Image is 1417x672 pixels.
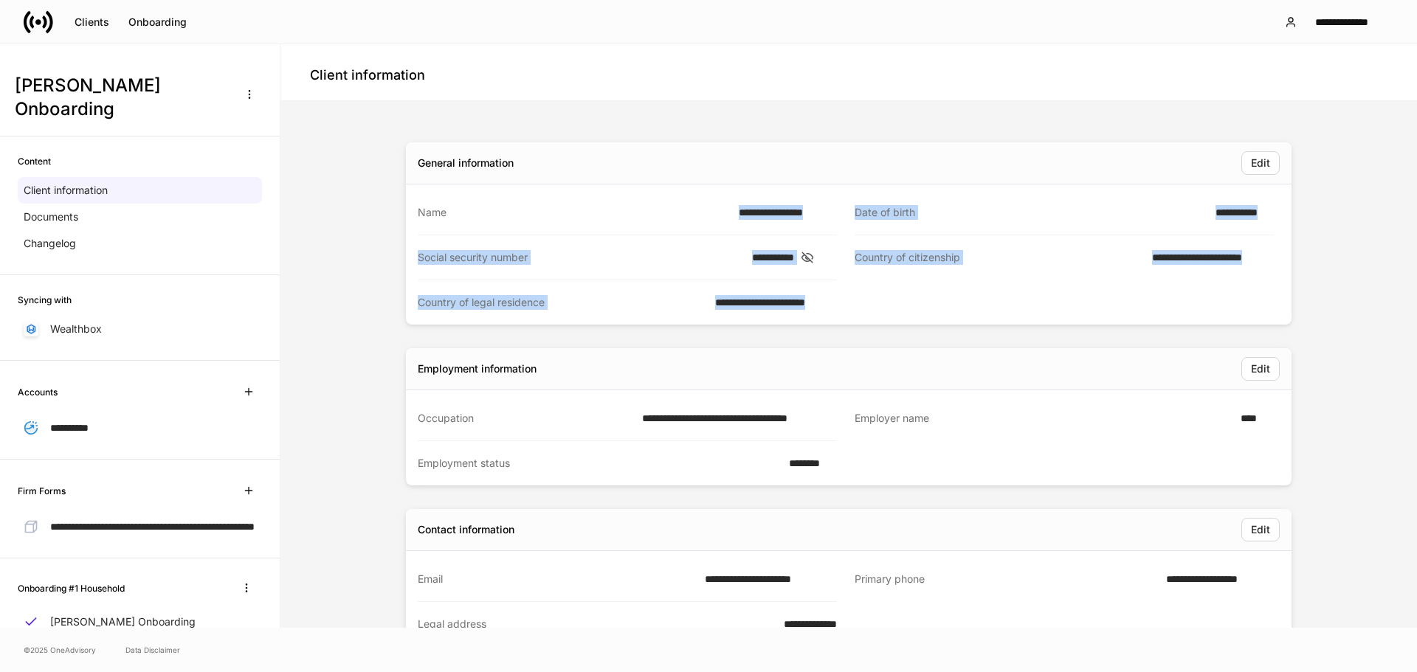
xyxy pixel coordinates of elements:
[24,209,78,224] p: Documents
[418,617,731,661] div: Legal address
[418,250,743,265] div: Social security number
[18,293,72,307] h6: Syncing with
[1251,364,1270,374] div: Edit
[24,183,108,198] p: Client information
[18,484,66,498] h6: Firm Forms
[1241,357,1280,381] button: Edit
[418,361,537,376] div: Employment information
[119,10,196,34] button: Onboarding
[24,644,96,656] span: © 2025 OneAdvisory
[15,74,228,121] h3: [PERSON_NAME] Onboarding
[855,572,1157,587] div: Primary phone
[18,230,262,257] a: Changelog
[855,205,1207,220] div: Date of birth
[18,204,262,230] a: Documents
[1251,158,1270,168] div: Edit
[418,205,730,220] div: Name
[75,17,109,27] div: Clients
[50,614,196,629] p: [PERSON_NAME] Onboarding
[418,456,780,471] div: Employment status
[24,236,76,251] p: Changelog
[418,295,706,310] div: Country of legal residence
[18,609,262,635] a: [PERSON_NAME] Onboarding
[1241,151,1280,175] button: Edit
[65,10,119,34] button: Clients
[1241,518,1280,541] button: Edit
[18,177,262,204] a: Client information
[18,154,51,168] h6: Content
[128,17,187,27] div: Onboarding
[50,322,102,336] p: Wealthbox
[418,522,514,537] div: Contact information
[18,385,58,399] h6: Accounts
[18,316,262,342] a: Wealthbox
[310,66,425,84] h4: Client information
[855,411,1232,426] div: Employer name
[18,581,125,595] h6: Onboarding #1 Household
[418,156,514,170] div: General information
[1251,524,1270,535] div: Edit
[418,411,633,426] div: Occupation
[855,250,1143,266] div: Country of citizenship
[125,644,180,656] a: Data Disclaimer
[418,572,696,586] div: Email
